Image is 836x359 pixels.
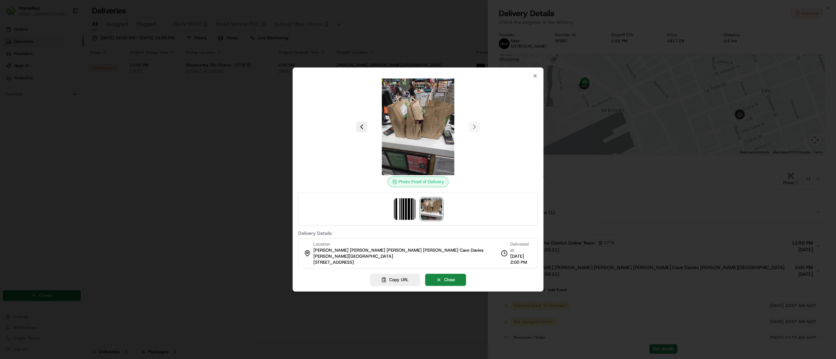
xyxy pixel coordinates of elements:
[510,241,532,253] span: Delivered at
[298,231,538,236] label: Delivery Details
[370,274,420,286] button: Copy URL
[394,198,415,220] img: barcode_scan_on_pickup image
[313,247,500,259] span: [PERSON_NAME] [PERSON_NAME] [PERSON_NAME] [PERSON_NAME] Cave Davies [PERSON_NAME][GEOGRAPHIC_DATA]
[421,198,442,220] img: photo_proof_of_delivery image
[387,176,449,187] div: Photo Proof of Delivery
[313,241,330,247] span: Location
[370,79,466,175] img: photo_proof_of_delivery image
[425,274,466,286] button: Close
[510,253,532,265] span: [DATE] 2:00 PM
[313,259,354,265] span: [STREET_ADDRESS]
